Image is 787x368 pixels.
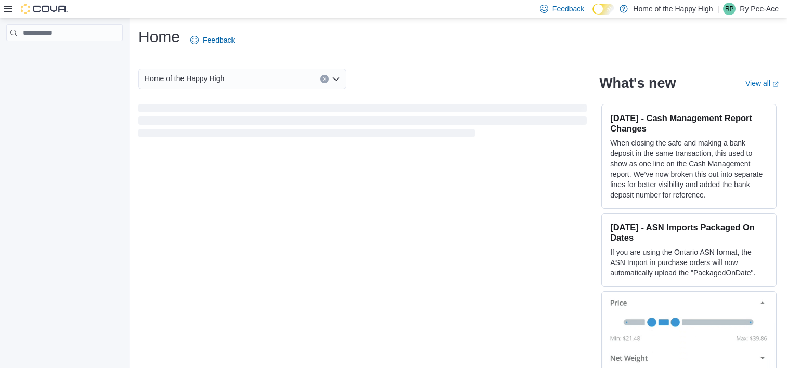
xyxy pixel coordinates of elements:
[21,4,68,14] img: Cova
[610,113,768,134] h3: [DATE] - Cash Management Report Changes
[723,3,736,15] div: Ry Pee-Ace
[725,3,734,15] span: RP
[332,75,340,83] button: Open list of options
[138,27,180,47] h1: Home
[145,72,224,85] span: Home of the Happy High
[138,106,587,139] span: Loading
[203,35,235,45] span: Feedback
[717,3,719,15] p: |
[740,3,779,15] p: Ry Pee-Ace
[320,75,329,83] button: Clear input
[610,222,768,243] h3: [DATE] - ASN Imports Packaged On Dates
[745,79,779,87] a: View allExternal link
[6,43,123,68] nav: Complex example
[610,247,768,278] p: If you are using the Ontario ASN format, the ASN Import in purchase orders will now automatically...
[552,4,584,14] span: Feedback
[186,30,239,50] a: Feedback
[772,81,779,87] svg: External link
[592,4,614,15] input: Dark Mode
[633,3,713,15] p: Home of the Happy High
[599,75,676,91] h2: What's new
[610,138,768,200] p: When closing the safe and making a bank deposit in the same transaction, this used to show as one...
